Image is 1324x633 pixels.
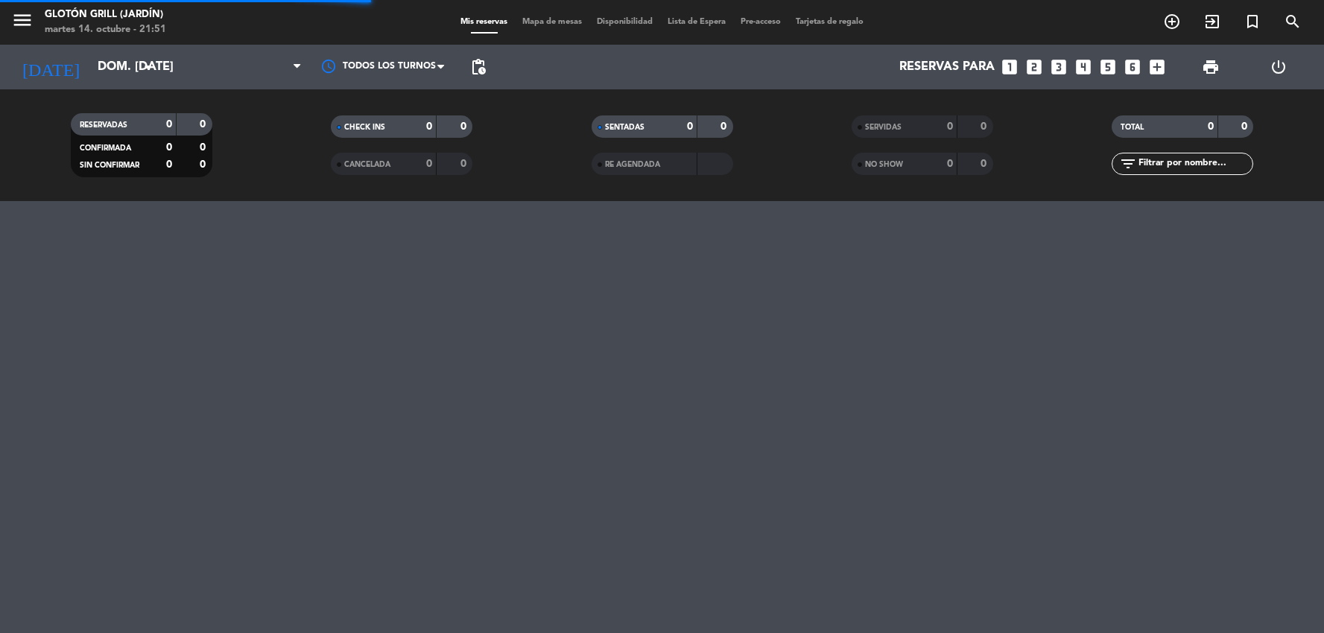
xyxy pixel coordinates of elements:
span: SENTADAS [605,124,644,131]
strong: 0 [200,159,209,170]
strong: 0 [426,159,432,169]
strong: 0 [947,121,953,132]
span: RE AGENDADA [605,161,660,168]
span: CHECK INS [344,124,385,131]
strong: 0 [166,142,172,153]
span: CONFIRMADA [80,144,131,152]
span: Mis reservas [453,18,515,26]
span: pending_actions [469,58,487,76]
strong: 0 [460,159,469,169]
div: martes 14. octubre - 21:51 [45,22,166,37]
i: search [1284,13,1302,31]
span: Disponibilidad [589,18,660,26]
span: SIN CONFIRMAR [80,162,139,169]
i: looks_5 [1098,57,1118,77]
strong: 0 [947,159,953,169]
span: TOTAL [1121,124,1144,131]
strong: 0 [200,142,209,153]
i: menu [11,9,34,31]
div: Glotón Grill (Jardín) [45,7,166,22]
i: add_circle_outline [1163,13,1181,31]
i: looks_one [1000,57,1019,77]
span: Pre-acceso [733,18,788,26]
span: Lista de Espera [660,18,733,26]
span: print [1202,58,1220,76]
strong: 0 [1241,121,1250,132]
i: [DATE] [11,51,90,83]
span: RESERVADAS [80,121,127,129]
strong: 0 [166,119,172,130]
strong: 0 [981,159,989,169]
i: turned_in_not [1244,13,1261,31]
span: Reservas para [899,60,995,74]
span: Mapa de mesas [515,18,589,26]
strong: 0 [426,121,432,132]
span: NO SHOW [865,161,903,168]
i: looks_4 [1074,57,1093,77]
i: looks_6 [1123,57,1142,77]
i: looks_3 [1049,57,1068,77]
strong: 0 [981,121,989,132]
span: CANCELADA [344,161,390,168]
strong: 0 [166,159,172,170]
i: filter_list [1119,155,1137,173]
i: looks_two [1024,57,1044,77]
strong: 0 [720,121,729,132]
i: arrow_drop_down [139,58,156,76]
span: SERVIDAS [865,124,902,131]
i: power_settings_new [1270,58,1287,76]
button: menu [11,9,34,36]
strong: 0 [460,121,469,132]
input: Filtrar por nombre... [1137,156,1252,172]
span: Tarjetas de regalo [788,18,871,26]
i: add_box [1147,57,1167,77]
i: exit_to_app [1203,13,1221,31]
div: LOG OUT [1245,45,1313,89]
strong: 0 [687,121,693,132]
strong: 0 [200,119,209,130]
strong: 0 [1208,121,1214,132]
